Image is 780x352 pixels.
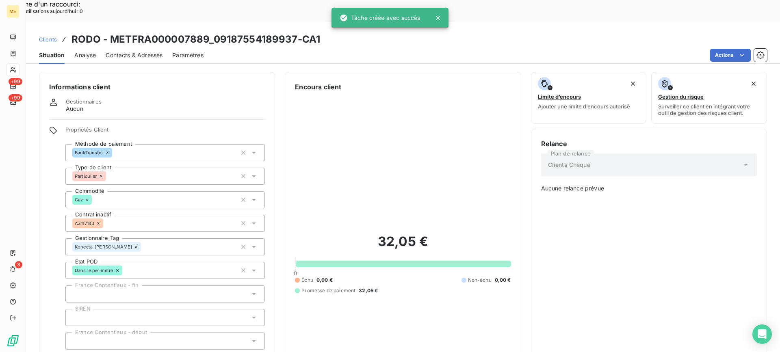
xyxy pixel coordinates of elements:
[66,98,102,105] span: Gestionnaires
[538,103,630,110] span: Ajouter une limite d’encours autorisé
[71,32,320,47] h3: RODO - METFRA000007889_09187554189937-CA1
[103,220,110,227] input: Ajouter une valeur
[75,197,83,202] span: Gaz
[301,276,313,284] span: Échu
[316,276,333,284] span: 0,00 €
[295,82,341,92] h6: Encours client
[112,149,119,156] input: Ajouter une valeur
[531,72,647,124] button: Limite d’encoursAjouter une limite d’encours autorisé
[468,276,492,284] span: Non-échu
[75,244,132,249] span: Konecta-[PERSON_NAME]
[106,173,113,180] input: Ajouter une valeur
[538,93,581,100] span: Limite d’encours
[66,105,83,113] span: Aucun
[548,161,590,169] span: Clients Chèque
[72,290,79,298] input: Ajouter une valeur
[75,221,94,226] span: AZ117143
[541,184,757,192] span: Aucune relance prévue
[75,174,97,179] span: Particulier
[752,324,772,344] div: Open Intercom Messenger
[495,276,511,284] span: 0,00 €
[39,51,65,59] span: Situation
[340,11,420,25] div: Tâche créée avec succès
[541,139,757,149] h6: Relance
[122,267,129,274] input: Ajouter une valeur
[72,337,79,345] input: Ajouter une valeur
[92,196,98,203] input: Ajouter une valeur
[710,49,751,62] button: Actions
[75,150,103,155] span: BankTransfer
[295,233,511,258] h2: 32,05 €
[9,94,22,101] span: +99
[294,270,297,276] span: 0
[39,35,57,43] a: Clients
[106,51,162,59] span: Contacts & Adresses
[651,72,767,124] button: Gestion du risqueSurveiller ce client en intégrant votre outil de gestion des risques client.
[72,314,79,321] input: Ajouter une valeur
[6,334,19,347] img: Logo LeanPay
[658,103,760,116] span: Surveiller ce client en intégrant votre outil de gestion des risques client.
[75,268,113,273] span: Dans le perimetre
[141,243,147,251] input: Ajouter une valeur
[65,126,265,138] span: Propriétés Client
[172,51,204,59] span: Paramètres
[301,287,355,294] span: Promesse de paiement
[39,36,57,43] span: Clients
[9,78,22,85] span: +99
[74,51,96,59] span: Analyse
[658,93,704,100] span: Gestion du risque
[15,261,22,268] span: 3
[359,287,378,294] span: 32,05 €
[49,82,265,92] h6: Informations client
